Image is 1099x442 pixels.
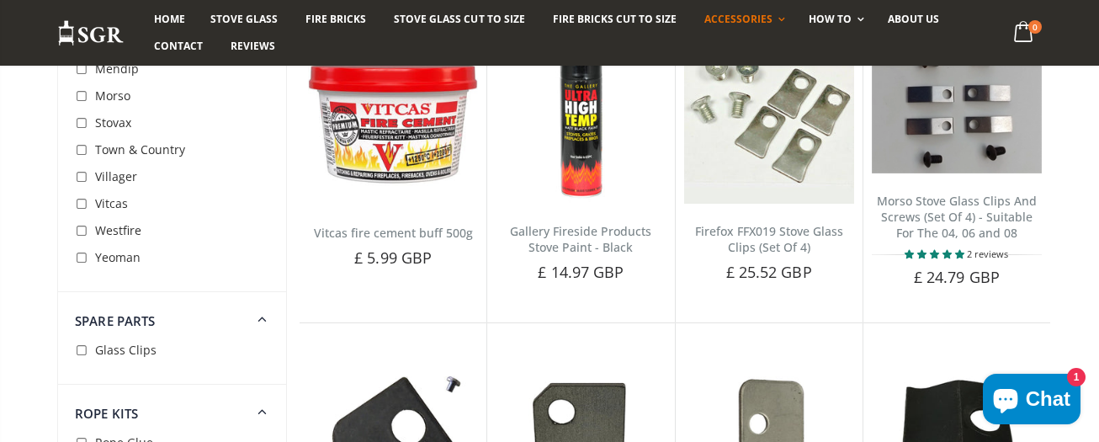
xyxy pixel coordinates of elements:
span: Fire Bricks [305,12,366,26]
span: About us [888,12,939,26]
a: Stove Glass Cut To Size [381,6,537,33]
a: Firefox FFX019 Stove Glass Clips (Set Of 4) [695,223,843,255]
a: Morso Stove Glass Clips And Screws (Set Of 4) - Suitable For The 04, 06 and 08 [877,193,1037,241]
a: Gallery Fireside Products Stove Paint - Black [510,223,651,255]
span: Stovax [95,114,131,130]
span: Home [154,12,185,26]
a: About us [875,6,952,33]
span: £ 25.52 GBP [726,262,812,282]
span: 2 reviews [967,248,1008,260]
span: Contact [154,39,203,53]
span: £ 24.79 GBP [914,267,1000,287]
a: Home [141,6,198,33]
span: £ 14.97 GBP [538,262,624,282]
img: Stove Glass Replacement [57,19,125,47]
span: Westfire [95,222,141,238]
span: Villager [95,168,137,184]
span: Stove Glass [210,12,278,26]
span: Accessories [704,12,772,26]
a: Vitcas fire cement buff 500g [314,225,473,241]
span: 5.00 stars [905,248,967,260]
a: Contact [141,33,215,60]
a: Stove Glass [198,6,290,33]
span: Reviews [231,39,275,53]
span: Fire Bricks Cut To Size [553,12,677,26]
span: Glass Clips [95,342,157,358]
a: Fire Bricks [293,6,379,33]
span: 0 [1028,20,1042,34]
img: Gallery Fireside Products Stove Paint 250ml [496,34,666,204]
img: Firefox FFX019 Stove Glass Clips (Set Of 4) [684,34,854,204]
span: Vitcas [95,195,128,211]
a: 0 [1007,17,1042,50]
span: Stove Glass Cut To Size [394,12,524,26]
span: Spare Parts [75,312,156,329]
span: Mendip [95,61,139,77]
a: Reviews [218,33,288,60]
span: Yeoman [95,249,141,265]
a: How To [796,6,873,33]
span: Town & Country [95,141,185,157]
inbox-online-store-chat: Shopify online store chat [978,374,1086,429]
span: How To [809,12,852,26]
span: Rope Kits [75,405,138,422]
a: Fire Bricks Cut To Size [540,6,689,33]
span: £ 5.99 GBP [354,248,432,268]
img: Vitcas buff fire cement 500g [308,34,478,204]
span: Morso [95,88,130,104]
a: Accessories [692,6,794,33]
img: Stove glass clips for the Morso 04, 06 and 08 [872,34,1042,174]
